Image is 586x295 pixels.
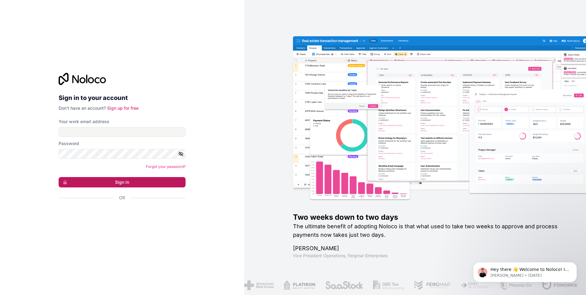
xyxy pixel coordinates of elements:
[464,249,586,292] iframe: Intercom notifications message
[59,92,186,103] h2: Sign in to your account
[59,140,79,147] label: Password
[107,105,139,111] a: Sign up for free
[293,253,566,259] h1: Vice President Operations , Fergmar Enterprises
[59,127,186,137] input: Email address
[325,280,364,290] img: /assets/saastock-C6Zbiodz.png
[244,280,274,290] img: /assets/american-red-cross-BAupjrZR.png
[119,195,125,201] span: Or
[373,280,404,290] img: /assets/gbstax-C-GtDUiK.png
[284,280,315,290] img: /assets/flatiron-C8eUkumj.png
[59,105,106,111] span: Don't have an account?
[56,208,184,221] iframe: Sign in with Google Button
[293,244,566,253] h1: [PERSON_NAME]
[414,280,451,290] img: /assets/fergmar-CudnrXN5.png
[146,164,186,169] a: Forgot your password?
[293,212,566,222] h1: Two weeks down to two days
[293,222,566,239] h2: The ultimate benefit of adopting Noloco is that what used to take two weeks to approve and proces...
[59,149,186,159] input: Password
[59,119,109,125] label: Your work email address
[59,177,186,187] button: Sign in
[461,280,489,290] img: /assets/fiera-fwj2N5v4.png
